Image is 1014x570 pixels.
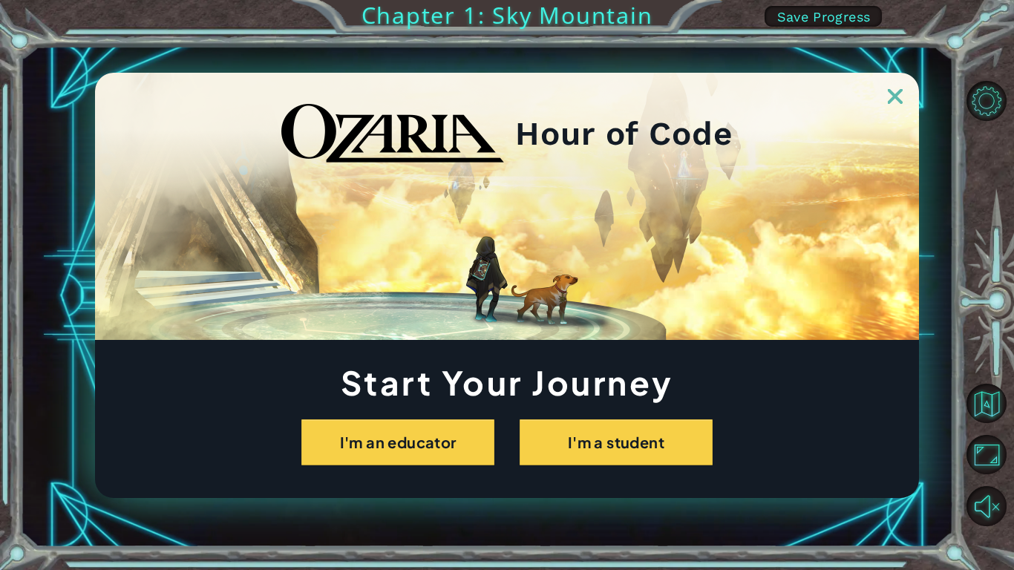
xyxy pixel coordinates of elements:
h2: Hour of Code [515,119,733,148]
img: ExitButton_Dusk.png [888,89,903,104]
button: I'm a student [520,419,713,465]
h1: Start Your Journey [95,367,919,397]
button: I'm an educator [301,419,494,465]
img: blackOzariaWordmark.png [281,104,504,163]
